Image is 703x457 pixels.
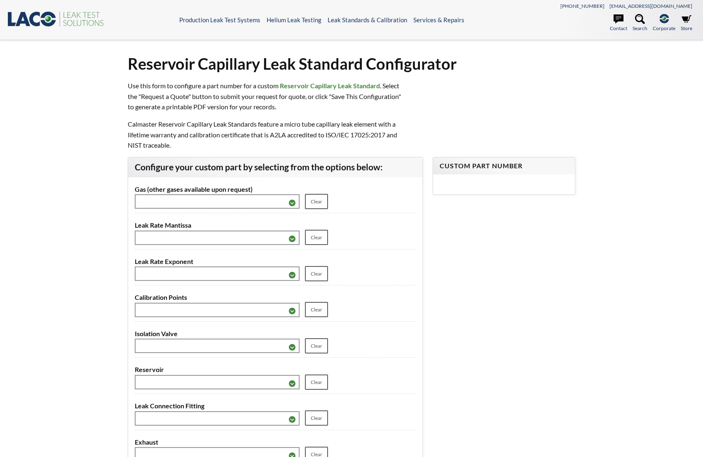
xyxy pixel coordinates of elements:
label: Calibration Points [135,292,416,303]
a: Services & Repairs [413,16,464,24]
label: Leak Rate Mantissa [135,220,416,231]
a: Clear [305,266,328,281]
a: Clear [305,375,328,390]
strong: Reservoir Capillary Leak Standard [280,82,380,90]
a: Clear [305,410,328,426]
h1: Reservoir Capillary Leak Standard Configurator [128,54,575,74]
a: Clear [305,302,328,317]
a: Clear [305,194,328,209]
p: Calmaster Reservoir Capillary Leak Standards feature a micro tube capillary leak element with a l... [128,119,404,151]
a: Production Leak Test Systems [179,16,260,24]
label: Leak Rate Exponent [135,256,416,267]
a: Helium Leak Testing [267,16,321,24]
label: Gas (other gases available upon request) [135,184,416,195]
label: Exhaust [135,437,416,448]
a: [PHONE_NUMBER] [560,3,605,9]
label: Reservoir [135,364,416,375]
span: Corporate [653,24,675,32]
label: Isolation Valve [135,328,416,339]
a: Clear [305,338,328,353]
label: Leak Connection Fitting [135,400,416,411]
a: Search [633,14,647,32]
a: [EMAIL_ADDRESS][DOMAIN_NAME] [609,3,692,9]
a: Leak Standards & Calibration [328,16,407,24]
a: Store [681,14,692,32]
a: Contact [610,14,627,32]
h3: Configure your custom part by selecting from the options below: [135,162,416,173]
a: Clear [305,230,328,245]
h4: Custom Part Number [440,162,568,170]
p: Use this form to configure a part number for a custom . Select the "Request a Quote" button to su... [128,80,404,112]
